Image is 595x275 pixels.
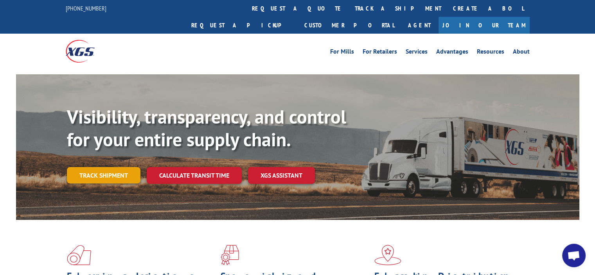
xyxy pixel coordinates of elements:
[67,104,346,151] b: Visibility, transparency, and control for your entire supply chain.
[298,17,400,34] a: Customer Portal
[147,167,242,184] a: Calculate transit time
[363,49,397,57] a: For Retailers
[330,49,354,57] a: For Mills
[221,245,239,265] img: xgs-icon-focused-on-flooring-red
[66,4,106,12] a: [PHONE_NUMBER]
[67,245,91,265] img: xgs-icon-total-supply-chain-intelligence-red
[439,17,530,34] a: Join Our Team
[400,17,439,34] a: Agent
[67,167,140,183] a: Track shipment
[185,17,298,34] a: Request a pickup
[374,245,401,265] img: xgs-icon-flagship-distribution-model-red
[562,244,586,267] div: Open chat
[248,167,315,184] a: XGS ASSISTANT
[513,49,530,57] a: About
[406,49,428,57] a: Services
[436,49,468,57] a: Advantages
[477,49,504,57] a: Resources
